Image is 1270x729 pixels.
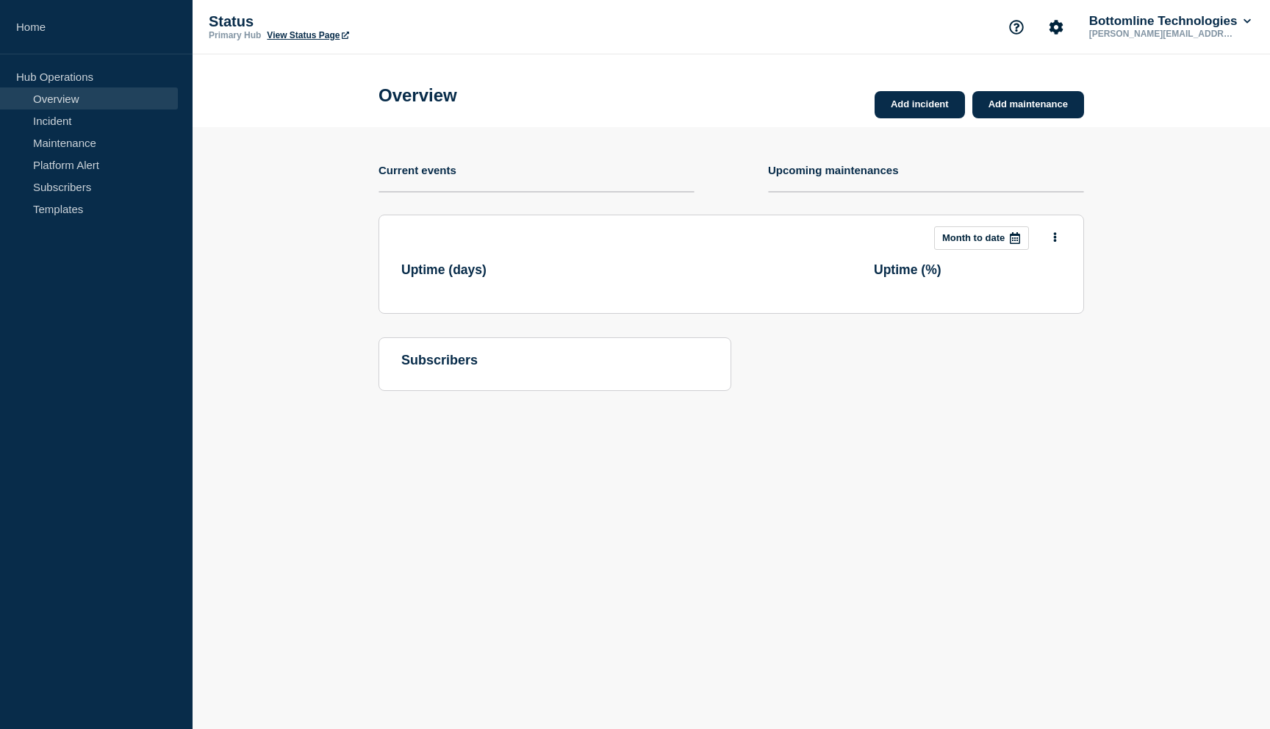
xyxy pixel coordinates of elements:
h4: Current events [379,164,456,176]
a: View Status Page [267,30,348,40]
h3: Uptime ( days ) [401,262,589,278]
button: Account settings [1041,12,1072,43]
p: [PERSON_NAME][EMAIL_ADDRESS][PERSON_NAME][DOMAIN_NAME] [1086,29,1239,39]
h4: subscribers [401,353,708,368]
h4: Upcoming maintenances [768,164,899,176]
a: Add maintenance [972,91,1084,118]
a: Add incident [875,91,965,118]
h1: Overview [379,85,457,106]
p: Primary Hub [209,30,261,40]
button: Bottomline Technologies [1086,14,1254,29]
button: Month to date [934,226,1029,250]
p: Month to date [942,232,1005,243]
p: Status [209,13,503,30]
button: Support [1001,12,1032,43]
h3: Uptime ( % ) [874,262,1061,278]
